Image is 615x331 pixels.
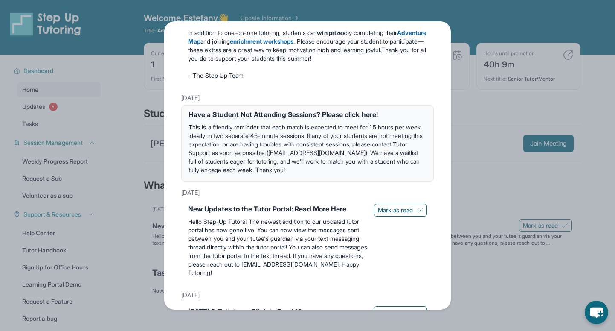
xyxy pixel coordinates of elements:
[188,306,367,316] div: [DATE] & Tutoring - Click to Read More
[374,306,427,319] button: Mark as read
[188,71,427,80] p: – The Step Up Team
[374,204,427,217] button: Mark as read
[181,185,434,200] div: [DATE]
[181,90,434,105] div: [DATE]
[188,217,367,277] p: Hello Step-Up Tutors! The newest addition to our updated tutor portal has now gone live. You can ...
[188,204,367,214] div: New Updates to the Tutor Portal: Read More Here
[317,29,345,36] strong: win prizes
[416,309,423,316] img: Mark as read
[585,301,608,324] button: chat-button
[189,109,426,120] div: Have a Student Not Attending Sessions? Please click here!
[416,207,423,214] img: Mark as read
[230,38,293,45] a: enrichment workshops
[378,206,413,214] span: Mark as read
[378,308,413,317] span: Mark as read
[188,29,427,63] p: In addition to one-on-one tutoring, students can by completing their and joining . Please encoura...
[189,123,426,174] p: This is a friendly reminder that each match is expected to meet for 1.5 hours per week, ideally i...
[181,287,434,303] div: [DATE]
